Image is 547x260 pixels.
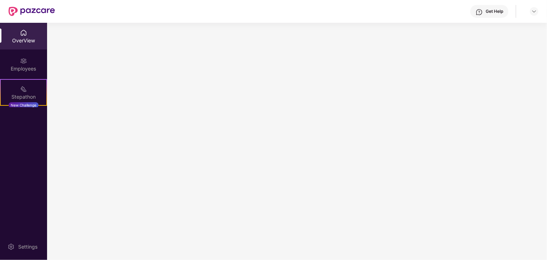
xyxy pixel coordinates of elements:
div: Stepathon [1,93,46,100]
div: New Challenge [9,102,39,108]
img: svg+xml;base64,PHN2ZyBpZD0iRW1wbG95ZWVzIiB4bWxucz0iaHR0cDovL3d3dy53My5vcmcvMjAwMC9zdmciIHdpZHRoPS... [20,57,27,64]
img: svg+xml;base64,PHN2ZyBpZD0iSGVscC0zMngzMiIgeG1sbnM9Imh0dHA6Ly93d3cudzMub3JnLzIwMDAvc3ZnIiB3aWR0aD... [476,9,483,16]
img: svg+xml;base64,PHN2ZyB4bWxucz0iaHR0cDovL3d3dy53My5vcmcvMjAwMC9zdmciIHdpZHRoPSIyMSIgaGVpZ2h0PSIyMC... [20,85,27,93]
div: Get Help [486,9,503,14]
img: New Pazcare Logo [9,7,55,16]
div: Settings [16,243,40,250]
img: svg+xml;base64,PHN2ZyBpZD0iU2V0dGluZy0yMHgyMCIgeG1sbnM9Imh0dHA6Ly93d3cudzMub3JnLzIwMDAvc3ZnIiB3aW... [7,243,15,250]
img: svg+xml;base64,PHN2ZyBpZD0iSG9tZSIgeG1sbnM9Imh0dHA6Ly93d3cudzMub3JnLzIwMDAvc3ZnIiB3aWR0aD0iMjAiIG... [20,29,27,36]
img: svg+xml;base64,PHN2ZyBpZD0iRHJvcGRvd24tMzJ4MzIiIHhtbG5zPSJodHRwOi8vd3d3LnczLm9yZy8yMDAwL3N2ZyIgd2... [531,9,537,14]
